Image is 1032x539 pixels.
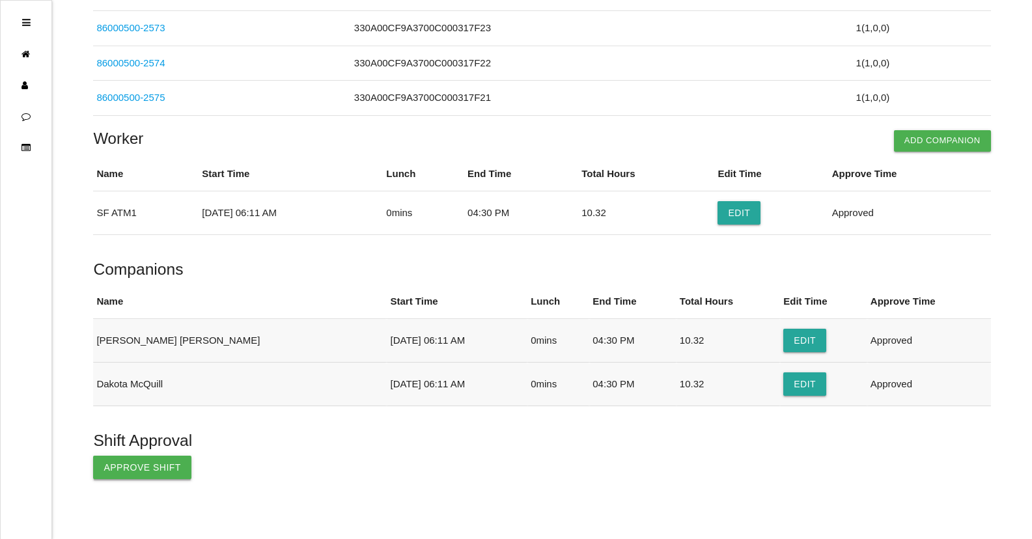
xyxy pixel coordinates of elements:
a: 86000500-2575 [96,92,165,103]
td: 1 ( 1 , 0 , 0 ) [853,11,991,46]
td: [PERSON_NAME] [PERSON_NAME] [93,319,387,363]
td: 0 mins [527,363,589,406]
button: Edit [783,329,826,352]
th: Name [93,284,387,319]
th: Edit Time [714,157,828,191]
button: Edit [783,372,826,396]
td: SF ATM1 [93,191,199,235]
td: 1 ( 1 , 0 , 0 ) [853,81,991,116]
div: Open [22,7,31,38]
td: 04:30 PM [589,363,676,406]
th: Approve Time [829,157,991,191]
li: Dashboard [1,38,51,70]
td: Approved [867,319,991,363]
td: [DATE] 06:11 AM [199,191,383,235]
th: Start Time [199,157,383,191]
td: 04:30 PM [589,319,676,363]
th: Total Hours [578,157,714,191]
td: Approved [829,191,991,235]
a: 86000500-2574 [96,57,165,68]
th: End Time [464,157,578,191]
h5: Shift Approval [93,432,990,449]
button: Approve Shift [93,456,191,479]
td: [DATE] 06:11 AM [387,319,527,363]
th: Lunch [527,284,589,319]
td: 330A00CF9A3700C000317F22 [351,46,853,81]
th: Edit Time [780,284,867,319]
td: 10.32 [578,191,714,235]
td: [DATE] 06:11 AM [387,363,527,406]
th: Lunch [383,157,464,191]
a: 86000500-2573 [96,22,165,33]
td: 10.32 [676,363,780,406]
td: 330A00CF9A3700C000317F23 [351,11,853,46]
h5: Companions [93,260,990,278]
td: Dakota McQuill [93,363,387,406]
li: Knowledge Base [1,132,51,163]
th: Total Hours [676,284,780,319]
td: 0 mins [527,319,589,363]
li: Feedback [1,101,51,132]
li: Profile [1,70,51,101]
th: Name [93,157,199,191]
td: 10.32 [676,319,780,363]
button: Add Companion [894,130,991,151]
th: End Time [589,284,676,319]
td: 330A00CF9A3700C000317F21 [351,81,853,116]
td: Approved [867,363,991,406]
th: Approve Time [867,284,991,319]
h4: Worker [93,130,990,147]
button: Edit [718,201,760,225]
td: 1 ( 1 , 0 , 0 ) [853,46,991,81]
td: 04:30 PM [464,191,578,235]
th: Start Time [387,284,527,319]
td: 0 mins [383,191,464,235]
